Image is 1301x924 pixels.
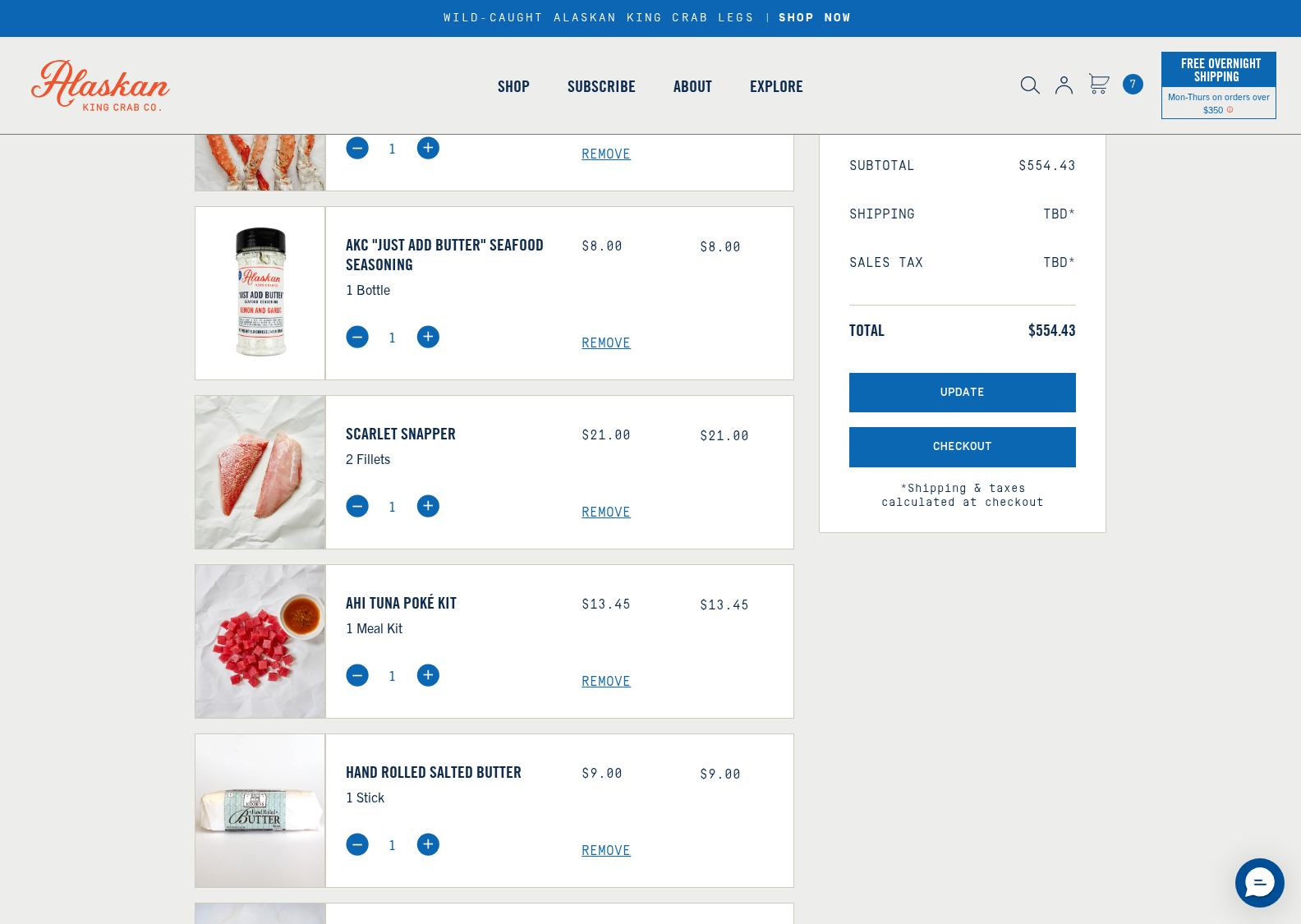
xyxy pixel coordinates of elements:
a: SHOP NOW [773,11,857,25]
span: Shipping Notice Icon [1226,103,1234,115]
button: Update [849,373,1076,413]
a: Remove [582,336,793,352]
p: 1 Meal Kit [346,617,558,638]
img: Hand Rolled Salted Butter - 1 Stick [195,734,324,887]
div: WILD-CAUGHT ALASKAN KING CRAB LEGS | [444,11,857,25]
img: plus [416,136,439,159]
div: $21.00 [582,428,675,444]
a: Remove [582,147,793,163]
a: Shop [479,39,549,133]
img: minus [346,833,369,856]
img: minus [346,325,369,348]
img: Scarlet Snapper - 2 Fillets [195,396,324,549]
p: 2 Fillets [346,448,558,469]
span: $554.43 [1028,320,1076,340]
img: plus [416,494,439,517]
div: $9.00 [582,766,675,782]
a: About [655,39,731,133]
a: Subscribe [549,39,655,133]
img: plus [416,664,439,687]
div: Messenger Dummy Widget [1235,858,1285,908]
span: $554.43 [1018,159,1076,174]
img: plus [416,325,439,348]
a: Remove [582,844,793,859]
span: $21.00 [700,429,749,444]
strong: SHOP NOW [779,11,852,25]
span: Subtotal [849,159,915,174]
span: $9.00 [700,767,741,782]
span: Checkout [933,440,992,454]
span: $13.45 [700,598,749,613]
p: 1 Bottle [346,278,558,300]
img: minus [346,664,369,687]
img: Alaskan King Crab Co. logo [8,37,193,134]
span: Mon-Thurs on orders over $350 [1168,90,1270,115]
a: Scarlet Snapper [346,424,558,444]
a: Cart [1123,74,1143,94]
img: minus [346,494,369,517]
a: Hand Rolled Salted Butter [346,762,558,782]
a: AKC "Just Add Butter" Seafood Seasoning [346,235,558,274]
img: search [1021,76,1040,94]
img: AKC "Just Add Butter" Seafood Seasoning - 1 Bottle [195,207,324,379]
span: 7 [1123,74,1143,94]
div: $8.00 [582,239,675,255]
span: Update [940,386,985,400]
a: Remove [582,505,793,521]
a: Cart [1088,73,1110,97]
span: Shipping [849,207,915,223]
img: minus [346,136,369,159]
img: account [1055,76,1073,94]
span: *Shipping & taxes calculated at checkout [849,467,1076,510]
button: Checkout [849,427,1076,467]
a: Ahi Tuna Poké Kit [346,593,558,613]
span: Total [849,320,885,340]
img: plus [416,833,439,856]
div: $13.45 [582,597,675,613]
span: Free Overnight Shipping [1177,51,1261,89]
a: Remove [582,674,793,690]
span: Sales Tax [849,255,923,271]
p: 1 Stick [346,786,558,807]
img: Ahi Tuna Poké Kit - 1 Meal Kit [195,565,324,718]
a: Explore [731,39,822,133]
span: $8.00 [700,240,741,255]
